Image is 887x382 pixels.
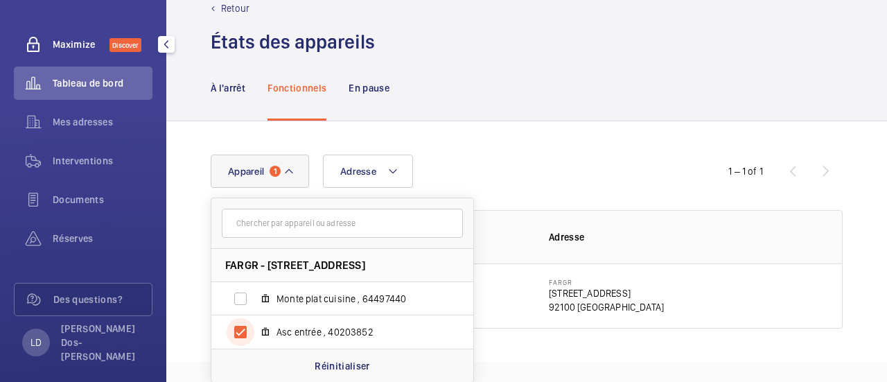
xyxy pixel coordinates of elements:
p: LD [30,336,42,349]
p: [STREET_ADDRESS] [549,286,664,300]
span: Tableau de bord [53,76,152,90]
p: Retour [221,1,249,15]
span: Asc entrée , 40203852 [276,325,437,339]
button: Adresse [323,155,413,188]
span: FARGR - [STREET_ADDRESS] [225,258,365,272]
input: Chercher par appareil ou adresse [222,209,463,238]
p: En pause [349,81,389,95]
span: Documents [53,193,152,207]
span: Discover [109,38,141,52]
p: À l'arrêt [211,81,245,95]
span: Monte plat cuisine , 64497440 [276,292,437,306]
p: Fonctionnels [267,81,326,95]
span: Mes adresses [53,115,152,129]
p: Réinitialiser [315,359,370,373]
p: [PERSON_NAME] Dos-[PERSON_NAME] [61,322,144,363]
span: Interventions [53,154,152,168]
button: Appareil1 [211,155,309,188]
span: Adresse [340,166,376,177]
span: 1 [270,166,281,177]
div: 1 – 1 of 1 [728,164,763,178]
span: Des questions? [53,293,152,306]
span: Appareil [228,166,264,177]
p: 92100 [GEOGRAPHIC_DATA] [549,300,664,314]
span: Maximize [53,37,109,51]
span: Réserves [53,232,152,245]
p: Adresse [549,230,814,244]
p: FARGR [549,278,664,286]
h1: États des appareils [211,29,375,55]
